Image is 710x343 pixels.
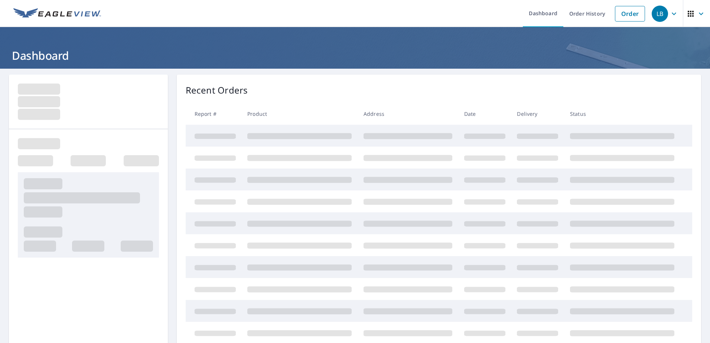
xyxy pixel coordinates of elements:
th: Product [241,103,358,125]
p: Recent Orders [186,84,248,97]
th: Report # [186,103,242,125]
h1: Dashboard [9,48,701,63]
div: LB [652,6,668,22]
th: Address [358,103,458,125]
img: EV Logo [13,8,101,19]
th: Date [458,103,511,125]
th: Status [564,103,680,125]
a: Order [615,6,645,22]
th: Delivery [511,103,564,125]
